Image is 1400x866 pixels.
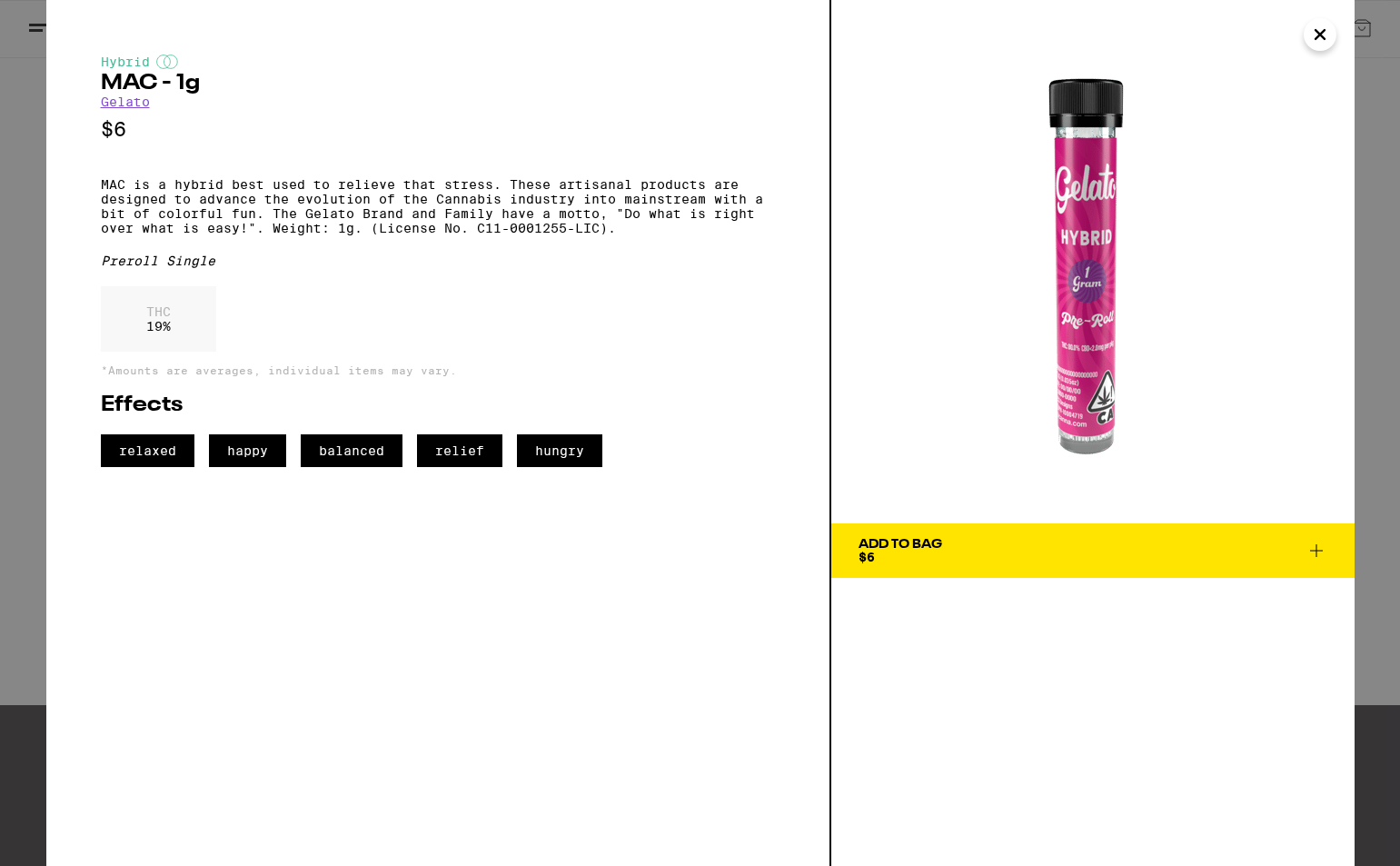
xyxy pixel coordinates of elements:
div: Add To Bag [859,538,942,551]
h2: Effects [101,394,775,416]
span: Hi. Need any help? [13,13,133,27]
button: Close [1304,18,1336,51]
span: relaxed [101,434,194,467]
div: Preroll Single [101,254,775,268]
a: Gelato [101,95,150,109]
span: balanced [301,434,402,467]
div: Hybrid [101,55,775,69]
div: 19 % [101,286,216,352]
button: Add To Bag$6 [831,523,1355,578]
span: $6 [859,550,875,564]
h2: MAC - 1g [101,73,775,95]
p: THC [146,304,171,319]
p: MAC is a hybrid best used to relieve that stress. These artisanal products are designed to advanc... [101,177,775,235]
img: hybridColor.svg [156,55,178,69]
span: relief [417,434,502,467]
span: happy [209,434,286,467]
span: hungry [517,434,602,467]
p: *Amounts are averages, individual items may vary. [101,364,775,376]
p: $6 [101,118,775,141]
